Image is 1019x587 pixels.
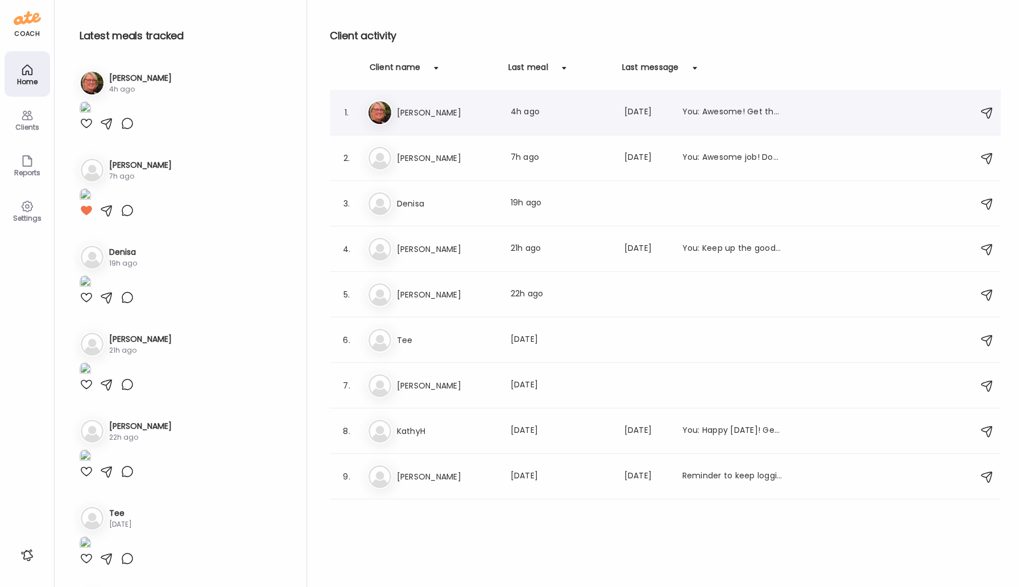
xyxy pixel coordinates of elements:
img: bg-avatar-default.svg [368,192,391,215]
h3: [PERSON_NAME] [397,151,497,165]
div: 21h ago [109,345,172,355]
div: coach [14,29,40,39]
div: 1. [340,106,354,119]
div: 6. [340,333,354,347]
div: 4h ago [511,106,611,119]
div: 2. [340,151,354,165]
img: bg-avatar-default.svg [368,465,391,488]
div: [DATE] [624,424,669,438]
div: 21h ago [511,242,611,256]
img: bg-avatar-default.svg [81,159,103,181]
img: images%2FCVHIpVfqQGSvEEy3eBAt9lLqbdp1%2Fx5AOkFKKJcCY2QFadOc7%2FEMhzTsK1VQPHkmaarLDZ_1080 [80,188,91,204]
div: [DATE] [511,424,611,438]
div: [DATE] [624,242,669,256]
img: images%2FahVa21GNcOZO3PHXEF6GyZFFpym1%2FtFW8DdhG0ElHR6fwhkBp%2FngPY43VtqvwjXcBPyvgL_1080 [80,101,91,117]
img: ate [14,9,41,27]
div: [DATE] [511,333,611,347]
h3: Tee [109,507,132,519]
div: [DATE] [624,151,669,165]
h2: Client activity [330,27,1001,44]
img: bg-avatar-default.svg [368,329,391,352]
img: bg-avatar-default.svg [368,147,391,170]
h3: [PERSON_NAME] [109,420,172,432]
div: Client name [370,61,421,80]
div: 22h ago [109,432,172,443]
div: [DATE] [511,379,611,392]
div: 19h ago [511,197,611,210]
div: 5. [340,288,354,301]
img: images%2FpjsnEiu7NkPiZqu6a8wFh07JZ2F3%2FyhVQpTFKs6dBmfovpzBg%2F2hmDb6rRLTg8AZwkcnFk_1080 [80,275,91,291]
h3: [PERSON_NAME] [397,379,497,392]
h3: [PERSON_NAME] [109,72,172,84]
h3: [PERSON_NAME] [397,106,497,119]
img: bg-avatar-default.svg [81,246,103,268]
img: avatars%2FahVa21GNcOZO3PHXEF6GyZFFpym1 [368,101,391,124]
img: bg-avatar-default.svg [81,420,103,443]
h2: Latest meals tracked [80,27,288,44]
div: 9. [340,470,354,483]
img: bg-avatar-default.svg [368,420,391,443]
img: bg-avatar-default.svg [81,507,103,530]
div: You: Awesome job! Don't forget to add in sleep and water intake! Keep up the good work! [682,151,782,165]
h3: Denisa [397,197,497,210]
div: [DATE] [624,106,669,119]
div: 22h ago [511,288,611,301]
img: images%2FMmnsg9FMMIdfUg6NitmvFa1XKOJ3%2FmL9lwpnjr86E6I3RtRME%2F39MZF0JwzPPP3EwtHv06_1080 [80,449,91,465]
div: Reminder to keep logging food pics the best that you can! thank you <3 [682,470,782,483]
h3: [PERSON_NAME] [397,242,497,256]
h3: [PERSON_NAME] [397,470,497,483]
img: images%2Foo7fuxIcn3dbckGTSfsqpZasXtv1%2FwmfeYNXoMTP4umx2sFQT%2FnSNR4usCfLpgzCGTb2CL_1080 [80,536,91,552]
div: 4h ago [109,84,172,94]
img: avatars%2FahVa21GNcOZO3PHXEF6GyZFFpym1 [81,72,103,94]
img: bg-avatar-default.svg [368,283,391,306]
div: 7h ago [109,171,172,181]
div: Clients [7,123,48,131]
div: Last meal [508,61,548,80]
div: Home [7,78,48,85]
h3: [PERSON_NAME] [109,159,172,171]
h3: Denisa [109,246,137,258]
div: 7h ago [511,151,611,165]
h3: [PERSON_NAME] [109,333,172,345]
div: You: Awesome! Get that sleep in for [DATE] and [DATE], you're doing great! [682,106,782,119]
div: 8. [340,424,354,438]
img: images%2FTWbYycbN6VXame8qbTiqIxs9Hvy2%2FzfJo6Gx9ZA2vgU9nIUxv%2Fm9RuZG9tdhlmhjcx1y1q_1080 [80,362,91,378]
div: [DATE] [624,470,669,483]
div: 3. [340,197,354,210]
div: You: Happy [DATE]! Get that food/water/sleep in from the past few days [DATE]! Enjoy your weekend! [682,424,782,438]
div: [DATE] [511,470,611,483]
div: 4. [340,242,354,256]
div: Settings [7,214,48,222]
h3: [PERSON_NAME] [397,288,497,301]
img: bg-avatar-default.svg [368,374,391,397]
div: You: Keep up the good work! Get that food in! [682,242,782,256]
div: [DATE] [109,519,132,530]
h3: KathyH [397,424,497,438]
div: 7. [340,379,354,392]
img: bg-avatar-default.svg [368,238,391,261]
img: bg-avatar-default.svg [81,333,103,355]
div: 19h ago [109,258,137,268]
div: Reports [7,169,48,176]
h3: Tee [397,333,497,347]
div: Last message [622,61,679,80]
